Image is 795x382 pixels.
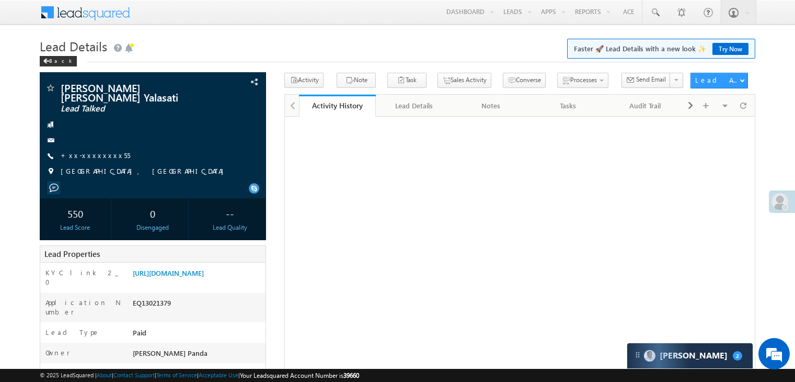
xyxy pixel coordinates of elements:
[570,76,597,84] span: Processes
[384,99,443,112] div: Lead Details
[627,343,753,369] div: carter-dragCarter[PERSON_NAME]2
[40,55,82,64] a: Back
[197,223,263,232] div: Lead Quality
[337,73,376,88] button: Note
[616,99,675,112] div: Audit Trail
[240,372,359,379] span: Your Leadsquared Account Number is
[44,249,100,259] span: Lead Properties
[120,223,186,232] div: Disengaged
[120,204,186,223] div: 0
[42,223,108,232] div: Lead Score
[574,43,748,54] span: Faster 🚀 Lead Details with a new look ✨
[133,349,208,357] span: [PERSON_NAME] Panda
[376,95,453,117] a: Lead Details
[97,372,112,378] a: About
[557,73,608,88] button: Processes
[130,328,266,342] div: Paid
[503,73,546,88] button: Converse
[45,328,100,337] label: Lead Type
[307,100,368,110] div: Activity History
[156,372,197,378] a: Terms of Service
[199,372,238,378] a: Acceptable Use
[538,99,597,112] div: Tasks
[61,83,201,102] span: [PERSON_NAME] [PERSON_NAME] Yalasati
[462,99,521,112] div: Notes
[40,38,107,54] span: Lead Details
[45,298,122,317] label: Application Number
[690,73,748,88] button: Lead Actions
[113,372,155,378] a: Contact Support
[621,73,671,88] button: Send Email
[133,268,204,277] a: [URL][DOMAIN_NAME]
[695,75,740,85] div: Lead Actions
[284,73,324,88] button: Activity
[299,95,376,117] a: Activity History
[530,95,607,117] a: Tasks
[42,204,108,223] div: 550
[45,268,122,287] label: KYC link 2_0
[61,104,201,114] span: Lead Talked
[61,166,229,177] span: [GEOGRAPHIC_DATA], [GEOGRAPHIC_DATA]
[712,43,748,55] a: Try Now
[453,95,530,117] a: Notes
[40,56,77,66] div: Back
[387,73,427,88] button: Task
[197,204,263,223] div: --
[733,351,742,361] span: 2
[343,372,359,379] span: 39660
[45,348,70,357] label: Owner
[607,95,684,117] a: Audit Trail
[130,298,266,312] div: EQ13021379
[437,73,491,88] button: Sales Activity
[636,75,666,84] span: Send Email
[61,151,130,160] a: +xx-xxxxxxxx55
[40,370,359,380] span: © 2025 LeadSquared | | | | |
